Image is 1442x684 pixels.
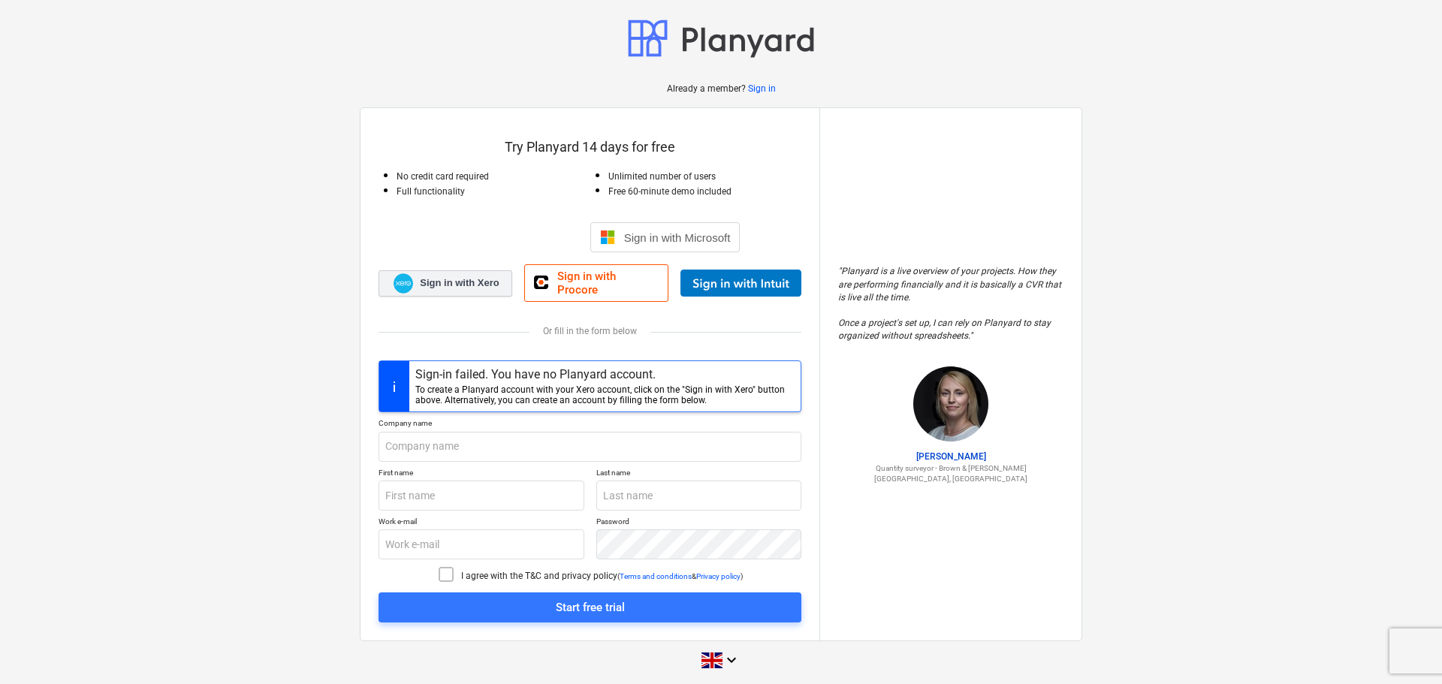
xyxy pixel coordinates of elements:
p: Free 60-minute demo included [608,185,802,198]
input: Work e-mail [379,529,584,559]
p: First name [379,468,584,481]
a: Privacy policy [696,572,741,580]
input: First name [379,481,584,511]
p: ( & ) [617,571,743,581]
i: keyboard_arrow_down [723,651,741,669]
a: Terms and conditions [620,572,692,580]
a: Sign in with Xero [379,270,512,297]
div: Sign-in failed. You have no Planyard account. [415,367,795,381]
p: Company name [379,418,801,431]
button: Start free trial [379,592,801,622]
div: Start free trial [556,598,625,617]
a: Sign in [748,83,776,95]
p: Full functionality [397,185,590,198]
span: Sign in with Procore [557,270,659,297]
img: Claire Hill [913,366,988,441]
p: [PERSON_NAME] [838,450,1063,463]
p: Already a member? [667,83,748,95]
iframe: Sign in with Google Button [433,221,586,254]
p: Work e-mail [379,517,584,529]
div: To create a Planyard account with your Xero account, click on the "Sign in with Xero" button abov... [415,384,795,405]
input: Company name [379,432,801,462]
p: [GEOGRAPHIC_DATA], [GEOGRAPHIC_DATA] [838,474,1063,484]
p: Quantity surveyor - Brown & [PERSON_NAME] [838,463,1063,473]
p: " Planyard is a live overview of your projects. How they are performing financially and it is bas... [838,265,1063,342]
span: Sign in with Microsoft [624,231,731,244]
img: Microsoft logo [600,230,615,245]
a: Sign in with Procore [524,264,668,302]
input: Last name [596,481,802,511]
p: Last name [596,468,802,481]
p: No credit card required [397,170,590,183]
div: Or fill in the form below [379,326,801,336]
p: I agree with the T&C and privacy policy [461,570,617,583]
img: Xero logo [394,273,413,294]
p: Try Planyard 14 days for free [379,138,801,156]
span: Sign in with Xero [420,276,499,290]
p: Password [596,517,802,529]
p: Unlimited number of users [608,170,802,183]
